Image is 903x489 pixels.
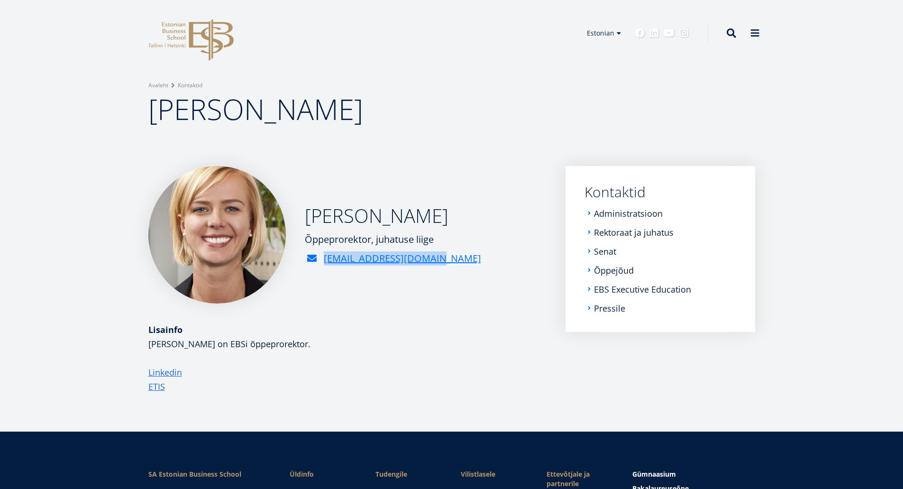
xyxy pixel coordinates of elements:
[148,81,168,90] a: Avaleht
[547,470,613,489] span: Ettevõtjale ja partnerile
[594,209,663,218] a: Administratsioon
[461,470,528,479] span: Vilistlasele
[635,28,645,38] a: Facebook
[148,365,182,379] a: Linkedin
[594,247,616,256] a: Senat
[290,470,356,479] span: Üldinfo
[305,232,481,247] div: Õppeprorektor, juhatuse liige
[594,266,634,275] a: Õppejõud
[148,90,363,129] span: [PERSON_NAME]
[148,337,547,351] p: [PERSON_NAME] on EBSi õppeprorektor.
[148,470,271,479] div: SA Estonian Business School
[148,166,286,304] img: Maarja Murumägi
[632,470,755,479] a: Gümnaasium
[375,470,442,479] a: Tudengile
[324,251,481,266] a: [EMAIL_ADDRESS][DOMAIN_NAME]
[594,304,625,313] a: Pressile
[594,285,691,294] a: EBS Executive Education
[632,470,676,479] span: Gümnaasium
[594,228,674,237] a: Rektoraat ja juhatus
[148,323,547,337] div: Lisainfo
[679,28,689,38] a: Instagram
[148,379,165,394] a: ETIS
[305,204,481,228] h2: [PERSON_NAME]
[178,81,202,90] a: Kontaktid
[584,185,736,199] a: Kontaktid
[664,28,675,38] a: Youtube
[649,28,659,38] a: Linkedin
